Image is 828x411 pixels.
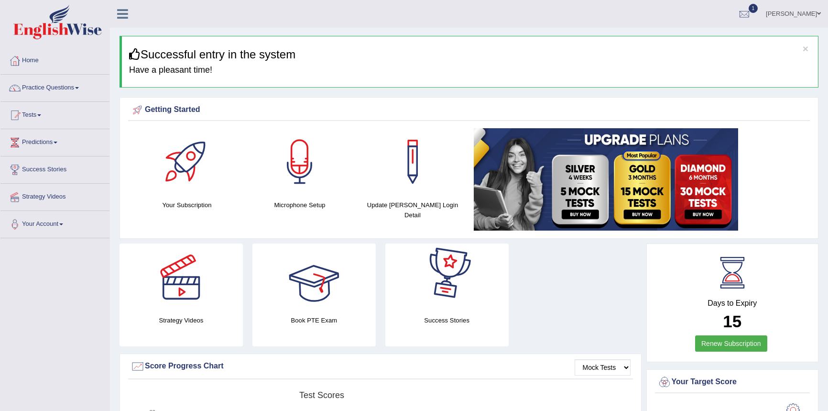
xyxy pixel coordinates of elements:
img: small5.jpg [474,128,738,231]
a: Strategy Videos [0,184,109,208]
a: Renew Subscription [695,335,767,352]
h4: Days to Expiry [657,299,808,308]
h4: Microphone Setup [248,200,351,210]
h4: Your Subscription [135,200,239,210]
a: Success Stories [0,156,109,180]
a: Predictions [0,129,109,153]
div: Score Progress Chart [131,359,631,374]
a: Tests [0,102,109,126]
h4: Have a pleasant time! [129,66,811,75]
h4: Success Stories [385,315,509,325]
div: Getting Started [131,103,807,117]
span: 1 [749,4,758,13]
tspan: Test scores [299,390,344,400]
h4: Book PTE Exam [252,315,376,325]
button: × [803,44,808,54]
h3: Successful entry in the system [129,48,811,61]
b: 15 [723,312,741,331]
h4: Strategy Videos [120,315,243,325]
div: Your Target Score [657,375,808,389]
h4: Update [PERSON_NAME] Login Detail [361,200,464,220]
a: Practice Questions [0,75,109,99]
a: Home [0,47,109,71]
a: Your Account [0,211,109,235]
